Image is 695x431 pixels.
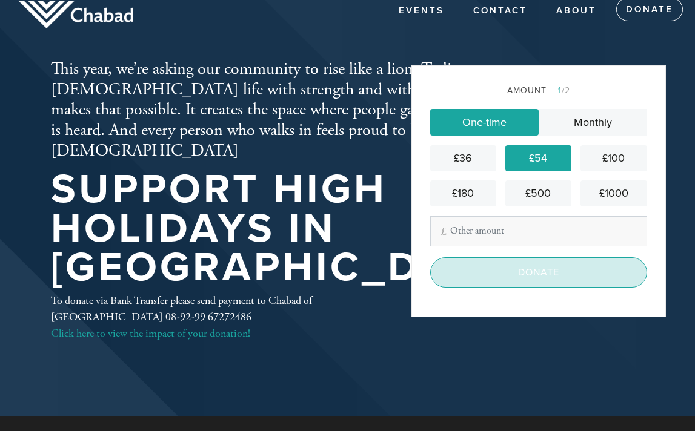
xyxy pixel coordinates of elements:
a: £180 [430,180,496,206]
h1: Support High Holidays in [GEOGRAPHIC_DATA] [51,170,519,288]
div: £500 [510,185,567,202]
div: £180 [435,185,491,202]
a: One-time [430,109,539,136]
div: £1000 [585,185,642,202]
div: To donate via Bank Transfer please send payment to Chabad of [GEOGRAPHIC_DATA] 08-92-99 67272486 [51,292,372,341]
a: Click here to view the impact of your donation! [51,326,250,340]
span: /2 [551,85,570,96]
a: Monthly [539,109,647,136]
div: £54 [510,150,567,166]
a: £1000 [580,180,647,206]
a: £54 [505,145,571,171]
span: 1 [558,85,562,96]
div: Amount [430,84,647,97]
a: £100 [580,145,647,171]
div: £36 [435,150,491,166]
a: £500 [505,180,571,206]
a: £36 [430,145,496,171]
h2: This year, we’re asking our community to rise like a lion. To live [DEMOGRAPHIC_DATA] life with s... [51,59,519,161]
div: £100 [585,150,642,166]
input: Donate [430,257,647,288]
input: Other amount [430,216,647,246]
